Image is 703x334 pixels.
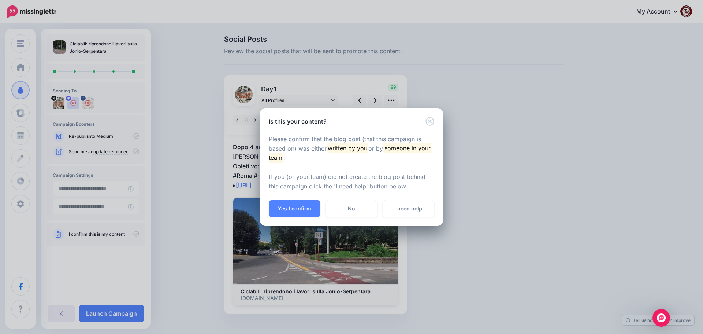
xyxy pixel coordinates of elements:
[269,135,434,192] p: Please confirm that the blog post (that this campaign is based on) was either or by . If you (or ...
[269,117,327,126] h5: Is this your content?
[652,309,670,327] div: Open Intercom Messenger
[383,200,434,217] a: I need help
[425,117,434,126] button: Close
[327,143,368,153] mark: written by you
[269,200,320,217] button: Yes I confirm
[326,200,377,217] a: No
[269,143,431,162] mark: someone in your team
